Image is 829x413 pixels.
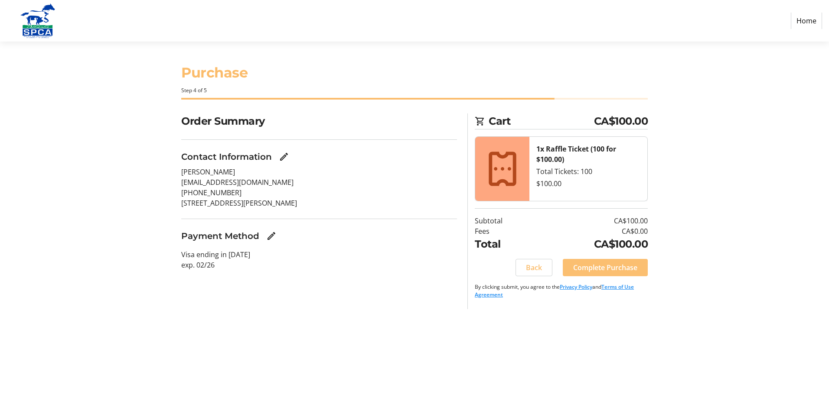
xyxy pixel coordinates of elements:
div: Step 4 of 5 [181,87,648,94]
td: Subtotal [475,216,533,226]
a: Home [791,13,822,29]
span: Complete Purchase [573,262,637,273]
td: CA$100.00 [533,236,648,252]
a: Privacy Policy [560,283,592,290]
div: $100.00 [536,178,640,189]
button: Edit Contact Information [275,148,293,165]
h2: Order Summary [181,113,457,129]
td: CA$0.00 [533,226,648,236]
p: [EMAIL_ADDRESS][DOMAIN_NAME] [181,177,457,187]
span: CA$100.00 [594,113,648,129]
span: Back [526,262,542,273]
td: Fees [475,226,533,236]
h3: Contact Information [181,150,272,163]
button: Edit Payment Method [263,227,280,245]
button: Back [516,259,552,276]
p: Visa ending in [DATE] exp. 02/26 [181,249,457,270]
td: Total [475,236,533,252]
h1: Purchase [181,62,648,83]
span: Cart [489,113,594,129]
button: Complete Purchase [563,259,648,276]
td: CA$100.00 [533,216,648,226]
div: Total Tickets: 100 [536,166,640,177]
a: Terms of Use Agreement [475,283,634,298]
h3: Payment Method [181,229,259,242]
p: [PHONE_NUMBER] [181,187,457,198]
strong: 1x Raffle Ticket (100 for $100.00) [536,144,616,164]
p: [PERSON_NAME] [181,167,457,177]
img: Alberta SPCA's Logo [7,3,69,38]
p: By clicking submit, you agree to the and [475,283,648,299]
p: [STREET_ADDRESS][PERSON_NAME] [181,198,457,208]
